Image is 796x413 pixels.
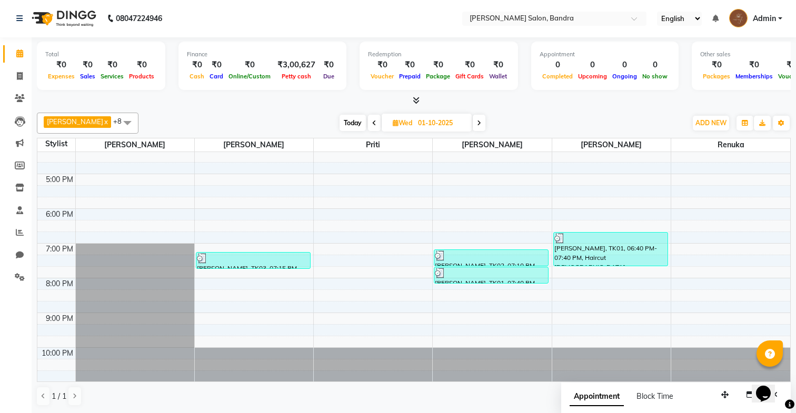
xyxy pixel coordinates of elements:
div: Stylist [37,138,75,149]
span: Prepaid [396,73,423,80]
div: ₹0 [423,59,453,71]
div: 0 [640,59,670,71]
div: ₹0 [207,59,226,71]
span: Voucher [368,73,396,80]
b: 08047224946 [116,4,162,33]
span: [PERSON_NAME] [195,138,313,152]
span: Upcoming [575,73,610,80]
div: [PERSON_NAME], TK02, 07:10 PM-07:40 PM, Hair Colour - Root Touch Up [434,250,548,266]
div: ₹0 [45,59,77,71]
span: Services [98,73,126,80]
div: Total [45,50,157,59]
div: ₹0 [98,59,126,71]
div: [PERSON_NAME], TK01, 06:40 PM-07:40 PM, Haircut [DEMOGRAPHIC_DATA] - Advance,Hair Spa - Classic [554,233,668,266]
span: Card [207,73,226,80]
span: [PERSON_NAME] [47,117,103,126]
div: ₹0 [320,59,338,71]
span: Package [423,73,453,80]
div: [PERSON_NAME], TK03, 07:15 PM-07:45 PM, Hair Colour - Root Touch Up [196,253,310,268]
span: Cash [187,73,207,80]
span: Sales [77,73,98,80]
span: Products [126,73,157,80]
span: Petty cash [279,73,314,80]
span: [PERSON_NAME] [552,138,671,152]
div: ₹0 [77,59,98,71]
div: ₹0 [700,59,733,71]
span: +8 [113,117,130,125]
div: ₹0 [226,59,273,71]
div: Redemption [368,50,510,59]
div: 6:00 PM [44,209,75,220]
div: ₹0 [126,59,157,71]
span: [PERSON_NAME] [433,138,551,152]
span: Gift Cards [453,73,486,80]
div: ₹0 [396,59,423,71]
div: 0 [575,59,610,71]
span: Wed [390,119,415,127]
div: ₹0 [486,59,510,71]
span: ADD NEW [695,119,727,127]
span: Renuka [671,138,790,152]
span: Completed [540,73,575,80]
span: Priti [314,138,432,152]
div: 10:00 PM [39,348,75,359]
span: [PERSON_NAME] [76,138,194,152]
span: Admin [753,13,776,24]
button: ADD NEW [693,116,729,130]
div: 5:00 PM [44,174,75,185]
span: Appointment [570,387,624,406]
img: logo [27,4,99,33]
div: Appointment [540,50,670,59]
input: 2025-10-01 [415,115,467,131]
span: Memberships [733,73,775,80]
span: Today [340,115,366,131]
span: Ongoing [610,73,640,80]
span: Online/Custom [226,73,273,80]
div: 0 [540,59,575,71]
div: Finance [187,50,338,59]
div: ₹0 [187,59,207,71]
img: Admin [729,9,748,27]
span: Expenses [45,73,77,80]
div: ₹3,00,627 [273,59,320,71]
div: [PERSON_NAME], TK01, 07:40 PM-08:10 PM, Premium Facial - Classic [434,267,548,283]
span: Due [321,73,337,80]
span: No show [640,73,670,80]
span: Packages [700,73,733,80]
div: 8:00 PM [44,278,75,289]
div: 9:00 PM [44,313,75,324]
span: Wallet [486,73,510,80]
div: 7:00 PM [44,244,75,255]
span: 1 / 1 [52,391,66,402]
div: ₹0 [733,59,775,71]
iframe: chat widget [752,371,785,402]
span: Block Time [636,391,673,401]
div: 0 [610,59,640,71]
a: x [103,117,108,126]
div: ₹0 [368,59,396,71]
div: ₹0 [453,59,486,71]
